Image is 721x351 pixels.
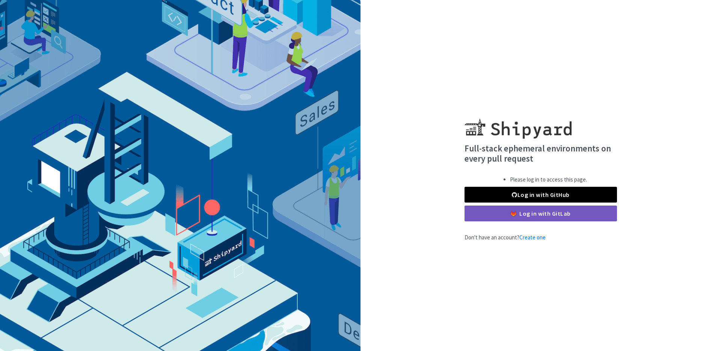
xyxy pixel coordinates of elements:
[465,109,572,139] img: Shipyard logo
[465,206,617,221] a: Log in with GitLab
[465,234,546,241] span: Don't have an account?
[511,211,516,216] img: gitlab-color.svg
[519,234,546,241] a: Create one
[510,175,587,184] li: Please log in to access this page.
[465,187,617,203] a: Log in with GitHub
[465,143,617,164] h4: Full-stack ephemeral environments on every pull request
